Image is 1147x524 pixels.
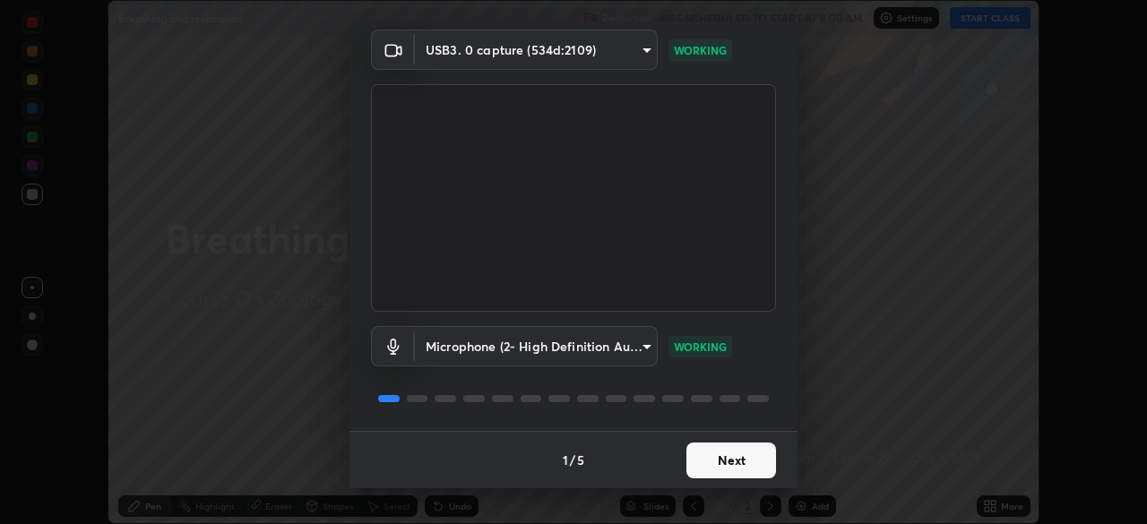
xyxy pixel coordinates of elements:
h4: 5 [577,451,584,469]
h4: 1 [563,451,568,469]
p: WORKING [674,339,727,355]
div: USB3. 0 capture (534d:2109) [415,30,658,70]
div: USB3. 0 capture (534d:2109) [415,326,658,366]
p: WORKING [674,42,727,58]
button: Next [686,442,776,478]
h4: / [570,451,575,469]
